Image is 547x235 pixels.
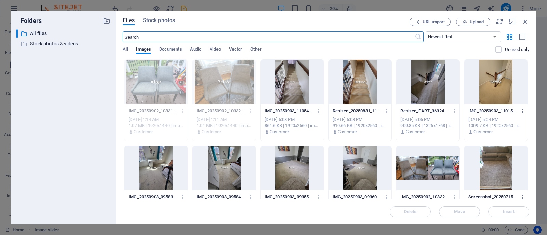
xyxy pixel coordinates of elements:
[338,129,357,135] p: Customer
[134,129,153,135] p: Customer
[190,45,201,55] span: Audio
[333,123,388,129] div: 910.66 KB | 1920x2560 | image/jpeg
[202,129,221,135] p: Customer
[197,116,252,123] div: [DATE] 1:14 AM
[16,16,42,25] p: Folders
[400,194,449,200] p: IMG_20250902_103325_V1-KS7m9ab-HBVKLmtTl29Gdw.jpg
[143,16,175,25] span: Stock photos
[136,45,151,55] span: Images
[265,194,313,200] p: IMG_20250903_093557-rWBPgZSCjdlmEzp_AOObRQ.jpg
[522,18,529,25] i: Close
[129,108,177,114] p: IMG_20250902_103319-YTChbfTKGF5fMaGn_CrAwg.jpg
[197,194,245,200] p: IMG_20250903_095845-7u4bPuWZcjXLotyZUd9H7A.jpg
[16,40,110,48] div: Stock photos & videos
[123,16,135,25] span: Files
[123,31,414,42] input: Search
[400,108,449,114] p: Resized_PART_363246352892419_Resized_20250831_154745-LfT_-oBtECH2OJARK2mUkA.jpeg
[423,20,445,24] span: URL import
[270,129,289,135] p: Customer
[333,194,381,200] p: IMG_20250903_093601-BTpee71t7DaJyJ4HzJ9Gtg.jpg
[468,108,517,114] p: IMG_20250903_110155-0ckcC7mJuaVTCoSxocHQGQ.jpg
[129,116,184,123] div: [DATE] 1:14 AM
[123,45,128,55] span: All
[103,17,110,25] i: Create new folder
[16,29,18,38] div: ​
[496,18,503,25] i: Reload
[456,18,490,26] button: Upload
[468,116,523,123] div: [DATE] 5:04 PM
[30,40,98,48] p: Stock photos & videos
[333,116,388,123] div: [DATE] 5:08 PM
[473,129,493,135] p: Customer
[197,108,245,114] p: IMG_20250902_103325-EGFI-VkIuWrYypm9f285pQ.jpg
[210,45,221,55] span: Video
[159,45,182,55] span: Documents
[333,108,381,114] p: Resized_20250831_111248-dfRJpxTKTjZSXtblOw4p4A.jpeg
[265,123,320,129] div: 864.6 KB | 1920x2560 | image/jpeg
[229,45,242,55] span: Vector
[509,18,516,25] i: Minimize
[265,116,320,123] div: [DATE] 5:08 PM
[400,123,455,129] div: 909.85 KB | 1326x1768 | image/jpeg
[505,46,529,53] p: Displays only files that are not in use on the website. Files added during this session can still...
[129,194,177,200] p: IMG_20250903_095838-2L5_pLd6Qiqdtfez6ZSdUg.jpg
[129,123,184,129] div: 1.07 MB | 1920x1440 | image/jpeg
[406,129,425,135] p: Customer
[410,18,451,26] button: URL import
[468,123,523,129] div: 1009.7 KB | 1920x2560 | image/jpeg
[197,123,252,129] div: 1.04 MB | 1920x1440 | image/jpeg
[250,45,261,55] span: Other
[265,108,313,114] p: IMG_20250903_110544-08gBGFAka2AM9nEFlN8Xcg.jpg
[468,194,517,200] p: Screenshot_20250715_111244_Gallery-jOWQv0SP1rlsJzPuzlf50Q.jpg
[470,20,484,24] span: Upload
[30,30,98,38] p: All files
[400,116,455,123] div: [DATE] 5:05 PM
